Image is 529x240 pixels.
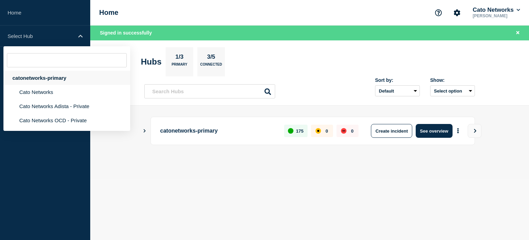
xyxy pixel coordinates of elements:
button: Close banner [514,29,522,37]
p: Select Hub [8,33,74,39]
button: Show Connected Hubs [143,128,146,134]
button: Cato Networks [471,7,521,13]
li: Cato Networks [3,85,130,99]
div: down [341,128,346,134]
button: See overview [416,124,452,138]
button: Create incident [371,124,412,138]
p: Connected [200,63,222,70]
p: [PERSON_NAME] [471,13,521,18]
li: Cato Networks Adista - Private [3,99,130,113]
p: 3/5 [205,54,218,63]
p: Primary [172,63,187,70]
div: catonetworks-primary [3,71,130,85]
p: catonetworks-primary [160,124,276,138]
button: View [468,124,481,138]
button: Account settings [450,6,464,20]
p: 0 [351,128,353,134]
h2: Hubs [141,57,162,67]
button: More actions [454,125,463,137]
p: 175 [296,128,304,134]
button: Support [431,6,446,20]
div: Show: [430,77,475,83]
div: affected [315,128,321,134]
p: 0 [325,128,328,134]
div: up [288,128,293,134]
h1: Home [99,9,118,17]
p: 1/3 [173,54,186,63]
div: Sort by: [375,77,420,83]
select: Sort by [375,85,420,96]
input: Search Hubs [144,84,275,98]
li: Cato Networks OCD - Private [3,113,130,127]
button: Select option [430,85,475,96]
span: Signed in successfully [100,30,152,36]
